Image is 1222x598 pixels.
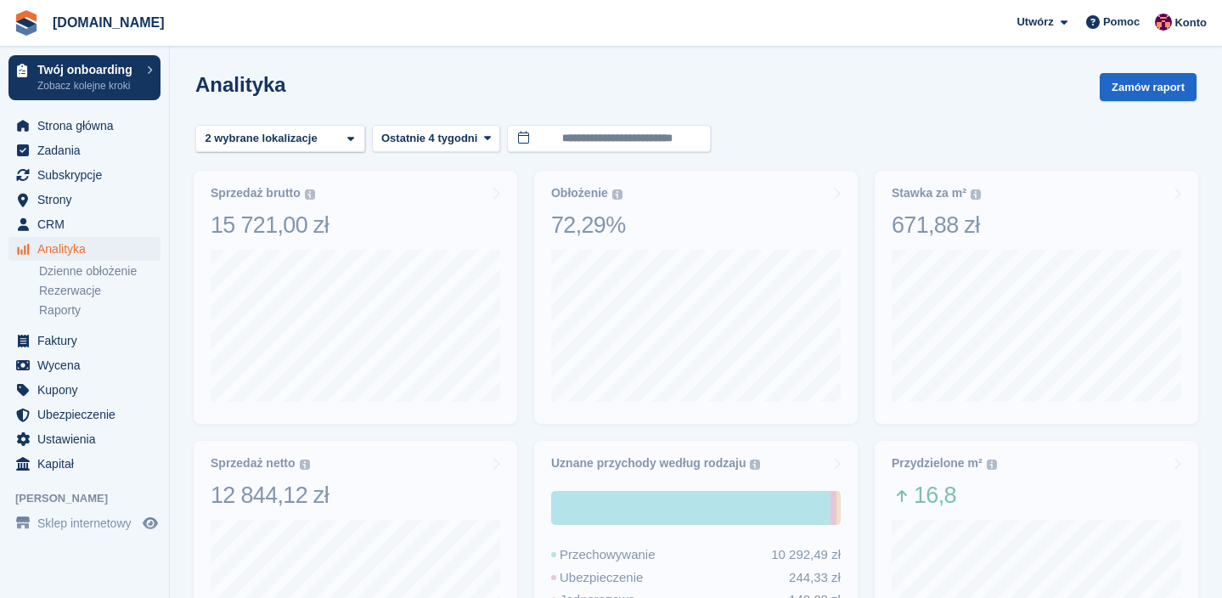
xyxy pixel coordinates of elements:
a: Rezerwacje [39,283,160,299]
a: menu [8,114,160,138]
a: Raporty [39,302,160,319]
span: Subskrypcje [37,163,139,187]
a: menu [8,378,160,402]
a: menu [8,452,160,476]
span: Faktury [37,329,139,353]
span: Utwórz [1016,14,1053,31]
a: menu [8,188,160,212]
button: Zamów raport [1100,73,1197,101]
p: Twój onboarding [37,64,138,76]
a: menu [8,403,160,426]
a: [DOMAIN_NAME] [46,8,172,37]
a: Twój onboarding Zobacz kolejne kroki [8,55,160,100]
span: Wycena [37,353,139,377]
p: Zobacz kolejne kroki [37,78,138,93]
span: CRM [37,212,139,236]
a: menu [8,427,160,451]
span: Analityka [37,237,139,261]
img: Mateusz Kacwin [1155,14,1172,31]
span: Konto [1174,14,1207,31]
a: menu [8,212,160,236]
a: menu [8,138,160,162]
span: Kapitał [37,452,139,476]
span: [PERSON_NAME] [15,490,169,507]
h2: Analityka [195,73,286,96]
a: menu [8,329,160,353]
span: Ustawienia [37,427,139,451]
span: Strony [37,188,139,212]
a: menu [8,353,160,377]
span: Kupony [37,378,139,402]
span: Pomoc [1103,14,1140,31]
a: Podgląd sklepu [140,513,160,533]
a: menu [8,237,160,261]
span: Strona główna [37,114,139,138]
a: menu [8,511,160,535]
a: Dzienne obłożenie [39,263,160,279]
span: Ubezpieczenie [37,403,139,426]
a: menu [8,163,160,187]
img: stora-icon-8386f47178a22dfd0bd8f6a31ec36ba5ce8667c1dd55bd0f319d3a0aa187defe.svg [14,10,39,36]
span: Sklep internetowy [37,511,139,535]
span: Zadania [37,138,139,162]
